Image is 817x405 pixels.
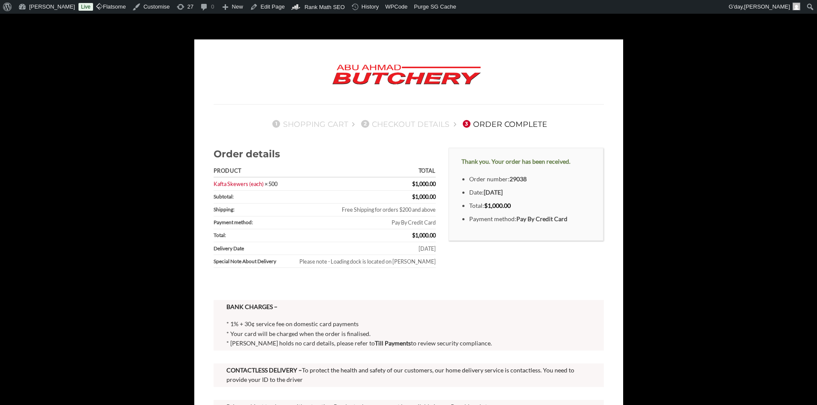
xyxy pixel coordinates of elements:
td: Please note - Loading dock is located on [PERSON_NAME] [285,255,435,268]
span: 1,000.00 [412,232,436,239]
li: Payment method: [469,214,591,224]
strong: 29038 [509,175,527,183]
td: Pay By Credit Card [285,216,435,229]
span: * 1% + 30¢ service fee on domestic card payments [226,320,359,327]
li: Date: [469,188,591,198]
span: [PERSON_NAME] [744,3,790,10]
h2: Order details [214,148,436,160]
span: * [PERSON_NAME] holds no card details, please refer to to review security compliance. [226,339,492,347]
a: Kafta Skewers (each) [214,180,264,187]
td: Free Shipping for orders $200 and above [285,204,435,216]
img: Abu Ahmad Butchery [325,59,488,91]
bdi: 1,000.00 [484,202,511,209]
strong: × 500 [265,180,277,187]
span: 2 [361,120,369,128]
span: To protect the health and safety of our customers, our home delivery service is contactless. You ... [226,366,574,384]
li: Total: [469,201,591,211]
li: Order number: [469,174,591,184]
strong: CONTACTLESS DELIVERY – [226,366,302,374]
th: Delivery Date [214,242,286,255]
th: Special Note About Delivery [214,255,286,268]
span: * Your card will be charged when the order is finalised. [226,330,371,337]
span: $ [412,232,415,239]
strong: Pay By Credit Card [516,215,567,222]
strong: Thank you. Your order has been received. [461,158,570,165]
a: Till Payments [375,339,411,347]
a: 1Shopping Cart [270,120,348,129]
a: Live [78,3,93,11]
th: Subtotal: [214,191,286,204]
td: [DATE] [285,242,435,255]
nav: Checkout steps [214,113,604,135]
span: $ [484,202,488,209]
th: Shipping: [214,204,286,216]
span: 1,000.00 [412,193,436,200]
th: Product [214,165,286,178]
span: 1 [272,120,280,128]
th: Total [285,165,435,178]
span: $ [412,180,415,187]
bdi: 1,000.00 [412,180,436,187]
img: Avatar of Zacky Kawtharani [793,3,800,10]
span: Rank Math SEO [304,4,345,10]
th: Payment method: [214,216,286,229]
strong: [DATE] [484,189,503,196]
a: 2Checkout details [359,120,449,129]
th: Total: [214,229,286,242]
strong: BANK CHARGES – [226,303,277,310]
span: $ [412,193,415,200]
